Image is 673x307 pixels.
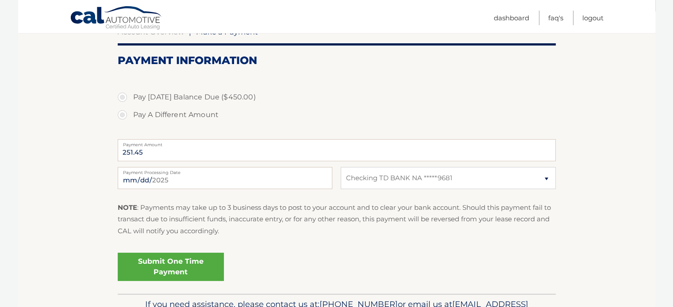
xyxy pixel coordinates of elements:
p: : Payments may take up to 3 business days to post to your account and to clear your bank account.... [118,202,556,237]
a: Dashboard [494,11,529,25]
input: Payment Date [118,167,332,189]
label: Payment Amount [118,139,556,146]
a: FAQ's [548,11,563,25]
label: Payment Processing Date [118,167,332,174]
strong: NOTE [118,203,137,212]
label: Pay [DATE] Balance Due ($450.00) [118,88,556,106]
a: Cal Automotive [70,6,163,31]
input: Payment Amount [118,139,556,161]
a: Logout [582,11,604,25]
a: Submit One Time Payment [118,253,224,281]
label: Pay A Different Amount [118,106,556,124]
h2: Payment Information [118,54,556,67]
